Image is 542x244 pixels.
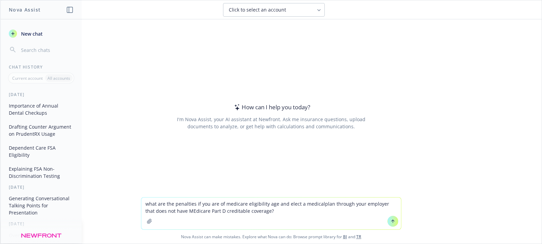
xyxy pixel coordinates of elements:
[47,75,70,81] p: All accounts
[20,45,74,55] input: Search chats
[9,6,41,13] h1: Nova Assist
[6,142,76,161] button: Dependent Care FSA Eligibility
[12,75,43,81] p: Current account
[1,64,82,70] div: Chat History
[6,193,76,218] button: Generating Conversational Talking Points for Presentation
[141,198,401,229] textarea: what are the penalties if you are of medicare eligibility age and elect a medicaplan through your...
[223,3,325,17] button: Click to select an account
[356,234,361,240] a: TR
[229,6,286,13] span: Click to select an account
[1,184,82,190] div: [DATE]
[6,163,76,182] button: Explaining FSA Non-Discrimination Testing
[343,234,347,240] a: BI
[6,27,76,40] button: New chat
[6,121,76,139] button: Drafting Counter Argument on PrudentRX Usage
[232,103,310,112] div: How can I help you today?
[20,30,43,37] span: New chat
[1,92,82,97] div: [DATE]
[1,221,82,227] div: [DATE]
[6,100,76,118] button: Importance of Annual Dental Checkups
[3,230,539,244] span: Nova Assist can make mistakes. Explore what Nova can do: Browse prompt library for and
[176,116,366,130] div: I'm Nova Assist, your AI assistant at Newfront. Ask me insurance questions, upload documents to a...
